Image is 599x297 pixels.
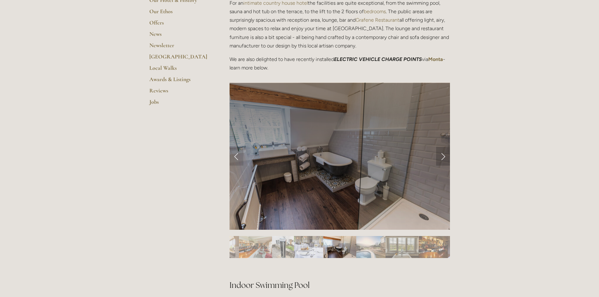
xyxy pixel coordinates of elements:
[272,236,294,258] img: Slide 5
[356,17,399,23] a: Grafene Restaurant
[294,236,323,258] img: Slide 6
[323,236,356,258] img: Slide 7
[230,269,450,291] h2: Indoor Swimming Pool
[436,147,450,166] a: Next Slide
[364,8,386,14] a: bedrooms
[448,236,481,258] img: Slide 11
[419,236,448,258] img: Slide 10
[385,236,419,258] img: Slide 9
[149,64,209,76] a: Local Walks
[230,147,243,166] a: Previous Slide
[428,56,443,62] a: Monta
[149,87,209,98] a: Reviews
[149,8,209,19] a: Our Ethos
[149,98,209,110] a: Jobs
[149,53,209,64] a: [GEOGRAPHIC_DATA]
[356,236,385,258] img: Slide 8
[149,42,209,53] a: Newsletter
[149,19,209,30] a: Offers
[334,56,422,62] em: ELECTRIC VEHICLE CHARGE POINTS
[149,76,209,87] a: Awards & Listings
[149,30,209,42] a: News
[239,236,272,258] img: Slide 4
[230,55,450,72] p: We are also delighted to have recently installed via - learn more below.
